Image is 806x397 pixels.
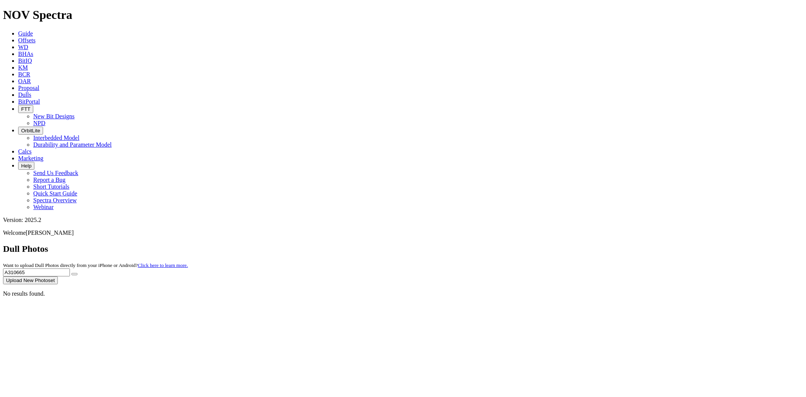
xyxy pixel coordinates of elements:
a: Send Us Feedback [33,170,78,176]
a: BCR [18,71,30,78]
a: KM [18,64,28,71]
button: Upload New Photoset [3,276,58,284]
span: Help [21,163,31,169]
p: Welcome [3,230,803,236]
a: Webinar [33,204,54,210]
a: Proposal [18,85,39,91]
a: Offsets [18,37,36,43]
a: Short Tutorials [33,183,70,190]
button: OrbitLite [18,127,43,135]
a: Durability and Parameter Model [33,141,112,148]
button: FTT [18,105,33,113]
button: Help [18,162,34,170]
span: OrbitLite [21,128,40,133]
a: New Bit Designs [33,113,74,119]
a: NPD [33,120,45,126]
input: Search Serial Number [3,268,70,276]
a: Guide [18,30,33,37]
small: Want to upload Dull Photos directly from your iPhone or Android? [3,262,188,268]
span: FTT [21,106,30,112]
a: Spectra Overview [33,197,77,203]
a: BitPortal [18,98,40,105]
a: BitIQ [18,57,32,64]
a: Marketing [18,155,43,161]
a: Quick Start Guide [33,190,77,197]
span: [PERSON_NAME] [26,230,74,236]
a: Report a Bug [33,177,65,183]
a: Dulls [18,91,31,98]
h1: NOV Spectra [3,8,803,22]
a: Click here to learn more. [138,262,188,268]
p: No results found. [3,290,803,297]
div: Version: 2025.2 [3,217,803,223]
a: OAR [18,78,31,84]
a: Calcs [18,148,32,155]
h2: Dull Photos [3,244,803,254]
a: WD [18,44,28,50]
a: BHAs [18,51,33,57]
a: Interbedded Model [33,135,79,141]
